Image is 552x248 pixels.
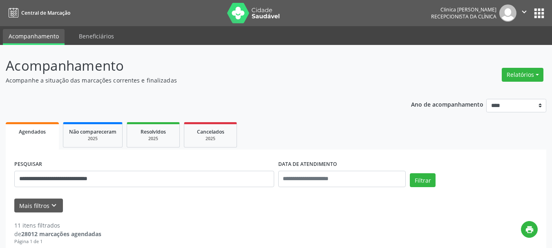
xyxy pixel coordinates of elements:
span: Central de Marcação [21,9,70,16]
button:  [516,4,532,22]
button: print [521,221,538,238]
p: Acompanhe a situação das marcações correntes e finalizadas [6,76,384,85]
div: 2025 [133,136,174,142]
span: Recepcionista da clínica [431,13,496,20]
div: 2025 [69,136,116,142]
img: img [499,4,516,22]
button: Filtrar [410,173,436,187]
div: 2025 [190,136,231,142]
div: Página 1 de 1 [14,238,101,245]
i: keyboard_arrow_down [49,201,58,210]
div: de [14,230,101,238]
button: apps [532,6,546,20]
div: 11 itens filtrados [14,221,101,230]
i: print [525,225,534,234]
span: Cancelados [197,128,224,135]
span: Não compareceram [69,128,116,135]
span: Agendados [19,128,46,135]
button: Mais filtroskeyboard_arrow_down [14,199,63,213]
span: Resolvidos [141,128,166,135]
button: Relatórios [502,68,543,82]
i:  [520,7,529,16]
div: Clinica [PERSON_NAME] [431,6,496,13]
a: Central de Marcação [6,6,70,20]
label: PESQUISAR [14,158,42,171]
a: Beneficiários [73,29,120,43]
p: Acompanhamento [6,56,384,76]
label: DATA DE ATENDIMENTO [278,158,337,171]
strong: 28012 marcações agendadas [21,230,101,238]
a: Acompanhamento [3,29,65,45]
p: Ano de acompanhamento [411,99,483,109]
